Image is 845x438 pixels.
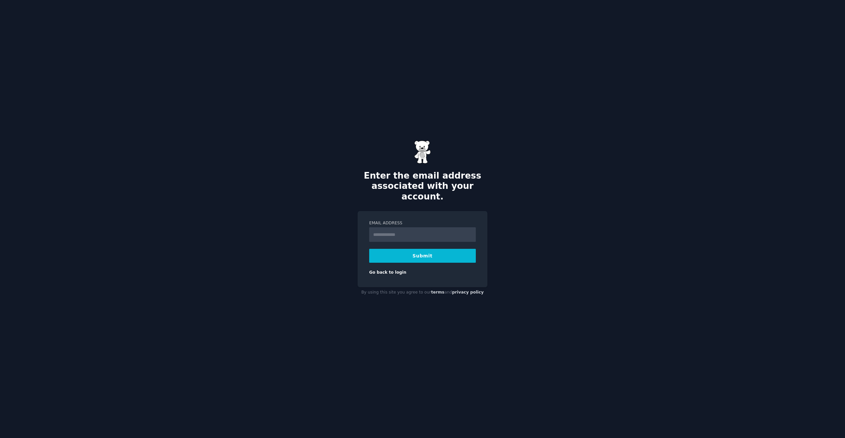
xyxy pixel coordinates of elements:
[358,287,487,298] div: By using this site you agree to our and
[358,171,487,202] h2: Enter the email address associated with your account.
[369,270,406,275] a: Go back to login
[431,290,444,295] a: terms
[369,249,476,263] button: Submit
[414,140,431,164] img: Gummy Bear
[452,290,484,295] a: privacy policy
[369,220,476,226] label: Email Address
